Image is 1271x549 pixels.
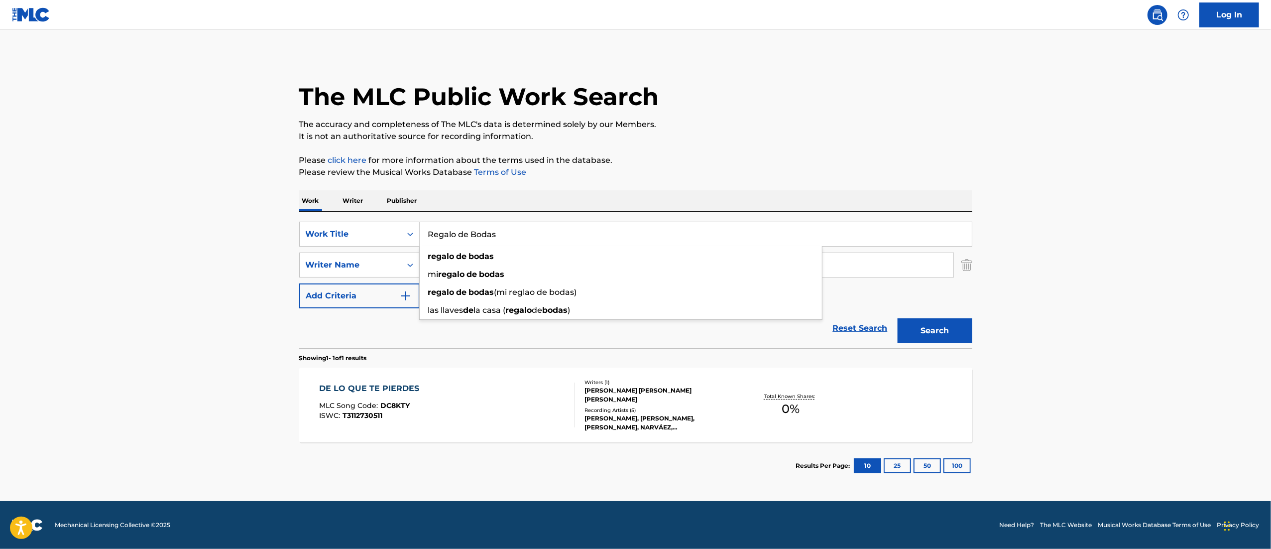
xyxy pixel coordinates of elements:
span: la casa ( [474,305,506,315]
strong: bodas [479,270,505,279]
a: Need Help? [999,521,1034,530]
strong: bodas [469,287,494,297]
button: 100 [943,458,971,473]
img: search [1152,9,1163,21]
a: click here [328,155,367,165]
div: Writers ( 1 ) [584,379,735,386]
div: Widget de chat [1221,501,1271,549]
div: Writer Name [306,259,395,271]
strong: de [463,305,474,315]
span: mi [428,270,439,279]
p: Please for more information about the terms used in the database. [299,154,972,166]
div: Recording Artists ( 5 ) [584,407,735,414]
span: T3112730511 [343,411,382,420]
span: ISWC : [319,411,343,420]
strong: regalo [428,287,455,297]
iframe: Chat Widget [1221,501,1271,549]
a: Log In [1199,2,1259,27]
p: Work [299,190,322,211]
span: las llaves [428,305,463,315]
div: [PERSON_NAME] [PERSON_NAME] [PERSON_NAME] [584,386,735,404]
div: Arrastrar [1224,511,1230,541]
div: Help [1173,5,1193,25]
p: Showing 1 - 1 of 1 results [299,354,367,363]
a: DE LO QUE TE PIERDESMLC Song Code:DC8KTYISWC:T3112730511Writers (1)[PERSON_NAME] [PERSON_NAME] [P... [299,368,972,442]
img: Delete Criterion [961,253,972,277]
strong: de [467,270,477,279]
a: Terms of Use [472,167,527,177]
a: The MLC Website [1040,521,1092,530]
span: 0 % [782,400,800,418]
strong: bodas [469,252,494,261]
img: logo [12,519,43,531]
p: Please review the Musical Works Database [299,166,972,178]
div: [PERSON_NAME], [PERSON_NAME], [PERSON_NAME], NARVÁEZ, [GEOGRAPHIC_DATA] [584,414,735,432]
img: help [1177,9,1189,21]
span: de [532,305,543,315]
span: ) [568,305,571,315]
span: Mechanical Licensing Collective © 2025 [55,521,170,530]
button: Search [898,318,972,343]
a: Privacy Policy [1217,521,1259,530]
strong: regalo [506,305,532,315]
form: Search Form [299,222,972,348]
p: Results Per Page: [796,461,853,470]
div: DE LO QUE TE PIERDES [319,383,424,395]
a: Reset Search [828,317,893,339]
strong: regalo [439,270,465,279]
button: 10 [854,458,881,473]
button: Add Criteria [299,283,420,308]
span: DC8KTY [380,401,410,410]
p: Writer [340,190,366,211]
img: 9d2ae6d4665cec9f34b9.svg [400,290,412,302]
p: Total Known Shares: [764,393,817,400]
p: The accuracy and completeness of The MLC's data is determined solely by our Members. [299,119,972,131]
span: MLC Song Code : [319,401,380,410]
strong: bodas [543,305,568,315]
div: Work Title [306,228,395,240]
a: Musical Works Database Terms of Use [1098,521,1211,530]
a: Public Search [1148,5,1167,25]
p: Publisher [384,190,420,211]
span: (mi reglao de bodas) [494,287,577,297]
button: 50 [914,458,941,473]
strong: de [457,252,467,261]
img: MLC Logo [12,7,50,22]
strong: regalo [428,252,455,261]
button: 25 [884,458,911,473]
strong: de [457,287,467,297]
p: It is not an authoritative source for recording information. [299,131,972,142]
h1: The MLC Public Work Search [299,82,659,112]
